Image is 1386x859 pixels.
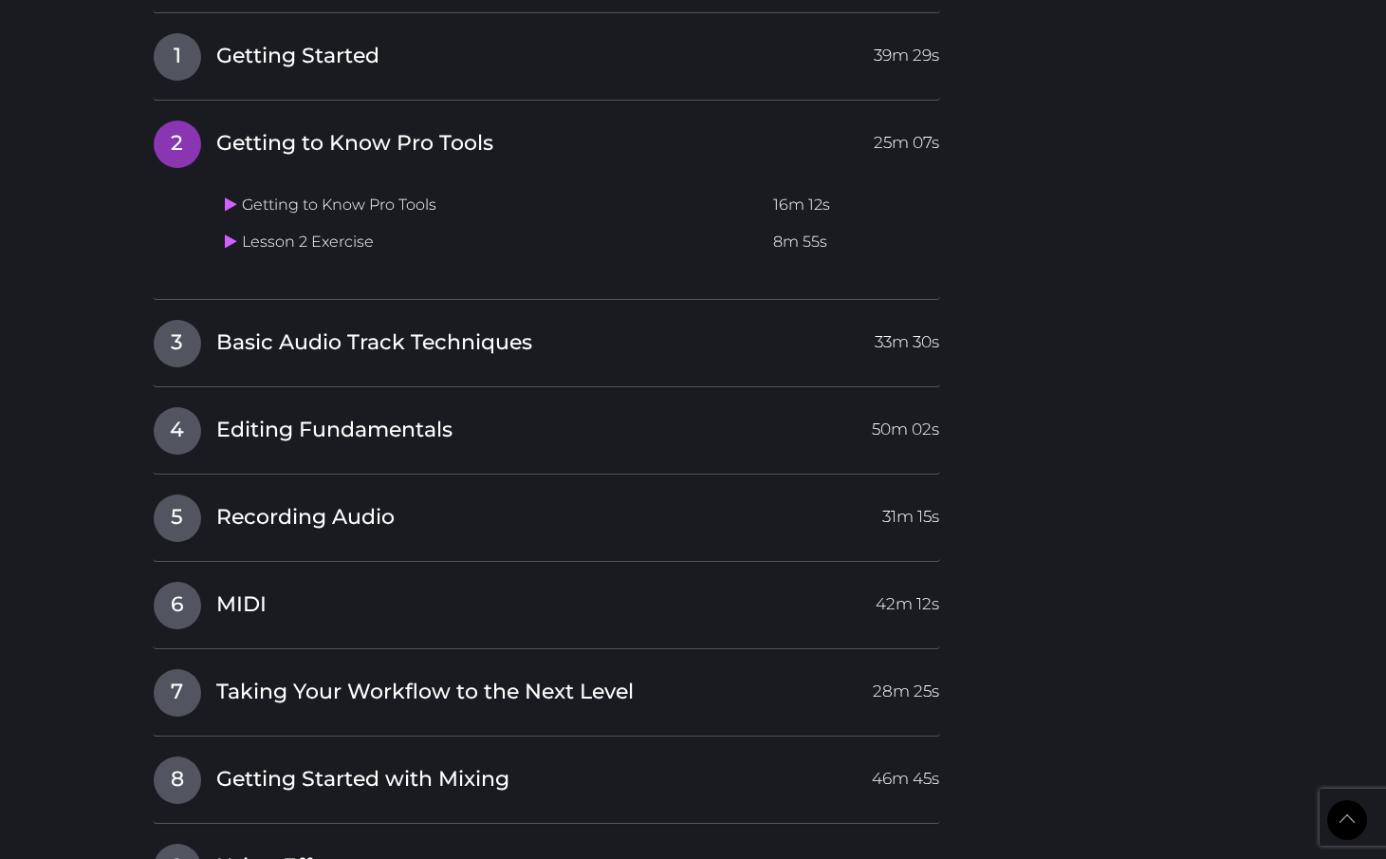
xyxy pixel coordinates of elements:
span: MIDI [216,590,267,620]
td: 8m 55s [766,224,940,261]
span: Recording Audio [216,503,395,532]
span: 50m 02s [872,407,939,441]
span: Basic Audio Track Techniques [216,328,532,358]
td: 16m 12s [766,187,940,224]
a: 8Getting Started with Mixing46m 45s [153,756,941,795]
span: 5 [154,495,201,542]
span: 25m 07s [874,121,939,155]
span: 1 [154,33,201,81]
a: 1Getting Started39m 29s [153,32,941,72]
a: 4Editing Fundamentals50m 02s [153,406,941,446]
span: 33m 30s [875,320,939,354]
td: Getting to Know Pro Tools [217,187,767,224]
a: 5Recording Audio31m 15s [153,494,941,533]
span: 39m 29s [874,33,939,67]
span: 8 [154,756,201,804]
span: Taking Your Workflow to the Next Level [216,678,634,707]
span: 28m 25s [873,669,939,703]
span: 42m 12s [876,582,939,616]
a: 3Basic Audio Track Techniques33m 30s [153,319,941,359]
a: 6MIDI42m 12s [153,581,941,621]
span: Getting to Know Pro Tools [216,129,493,159]
span: Getting Started [216,42,379,71]
span: 4 [154,407,201,455]
span: 7 [154,669,201,717]
span: 6 [154,582,201,629]
span: Editing Fundamentals [216,416,453,445]
span: 31m 15s [882,495,939,529]
a: 2Getting to Know Pro Tools25m 07s [153,120,941,159]
span: Getting Started with Mixing [216,765,509,794]
a: Back to Top [1327,800,1367,840]
span: 2 [154,121,201,168]
span: 46m 45s [872,756,939,791]
td: Lesson 2 Exercise [217,224,767,261]
a: 7Taking Your Workflow to the Next Level28m 25s [153,668,941,708]
span: 3 [154,320,201,367]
